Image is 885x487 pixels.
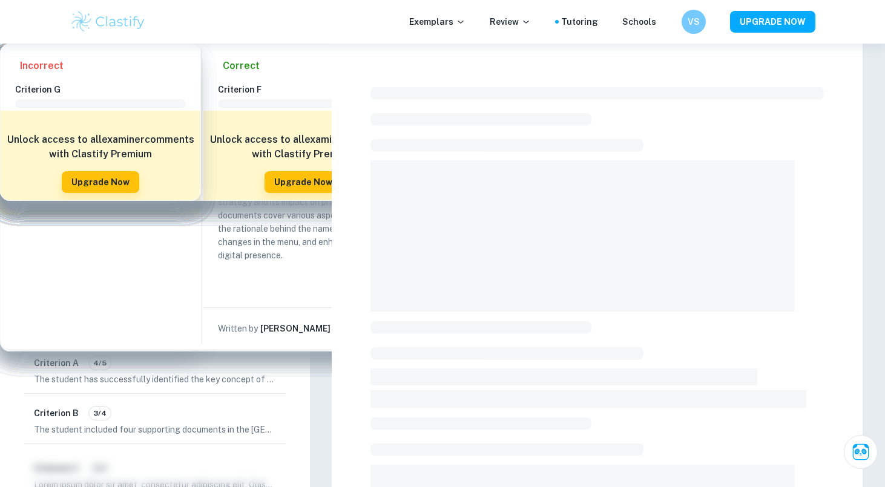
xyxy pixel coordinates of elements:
[20,59,64,73] h6: Incorrect
[687,15,701,28] h6: VS
[34,373,276,386] p: The student has successfully identified the key concept of change, which is clearly indicated on ...
[844,435,878,469] button: Ask Clai
[62,171,139,193] button: Upgrade Now
[730,11,815,33] button: UPGRADE NOW
[34,407,79,420] h6: Criterion B
[218,322,258,335] p: Written by
[561,15,598,28] a: Tutoring
[34,423,276,436] p: The student included four supporting documents in the [GEOGRAPHIC_DATA], which effectively explor...
[265,171,342,193] button: Upgrade Now
[89,408,111,419] span: 3/4
[70,10,146,34] img: Clastify logo
[682,10,706,34] button: VS
[89,358,111,368] span: 4/5
[260,322,331,335] h6: [PERSON_NAME]
[490,15,531,28] p: Review
[223,59,260,73] h6: Correct
[218,83,398,96] h6: Criterion F
[409,15,466,28] p: Exemplars
[209,132,397,162] h6: Unlock access to all examiner comments with Clastify Premium
[7,132,194,162] h6: Unlock access to all examiner comments with Clastify Premium
[622,15,656,28] a: Schools
[666,19,672,25] button: Help and Feedback
[34,356,79,370] h6: Criterion A
[218,155,389,262] p: The student's supporting documents are relevant and sufficiently in-depth as they focus on [PERSO...
[15,83,196,96] h6: Criterion G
